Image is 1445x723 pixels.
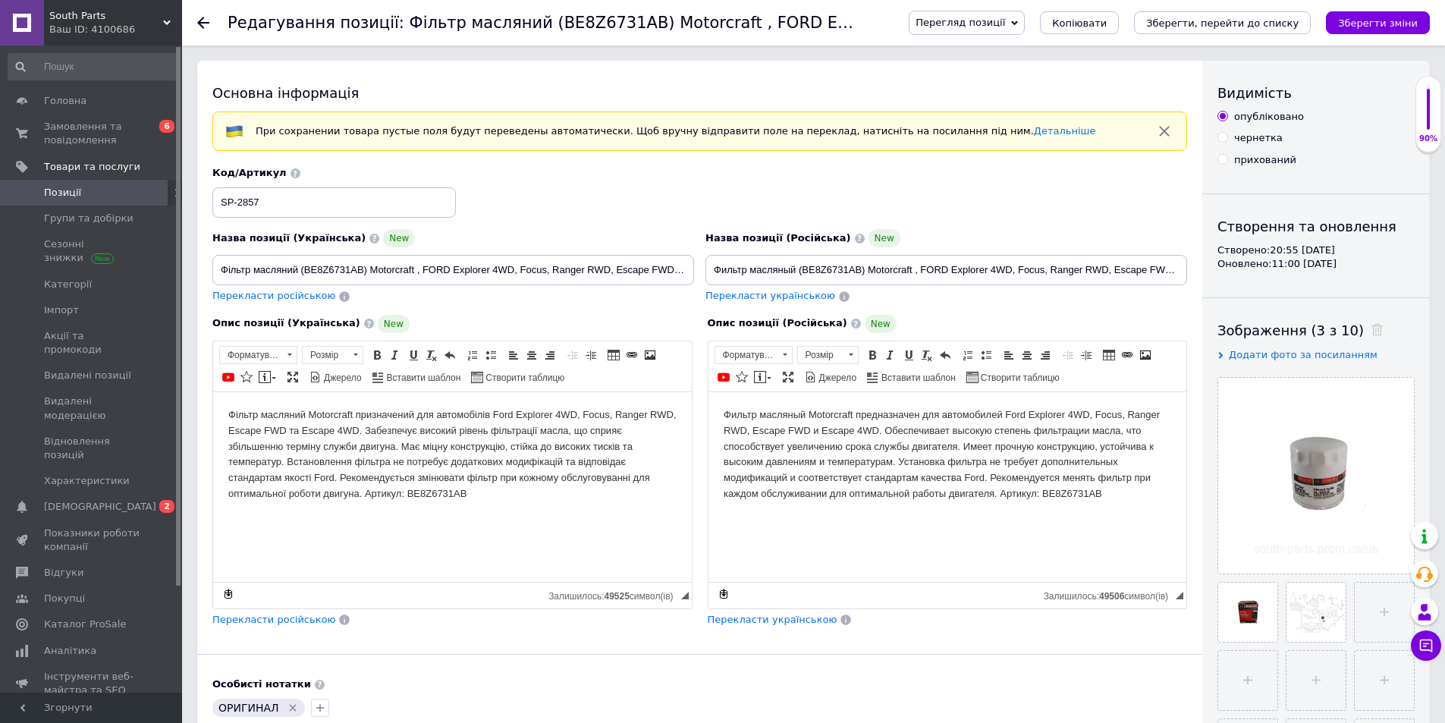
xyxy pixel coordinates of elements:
[303,347,348,363] span: Розмір
[715,369,732,385] a: Додати відео з YouTube
[482,347,499,363] a: Вставити/видалити маркований список
[705,232,851,244] span: Назва позиції (Російська)
[1044,587,1176,602] div: Кiлькiсть символiв
[256,125,1095,137] span: При сохранении товара пустые поля будут переведены автоматически. Щоб вручну відправити поле на п...
[44,566,83,580] span: Відгуки
[708,392,1187,582] iframe: Редактор, 8B581961-2EC1-4B49-944A-9EAA4BD25458
[879,372,956,385] span: Вставити шаблон
[1176,592,1183,599] span: Потягніть для зміни розмірів
[1001,347,1017,363] a: По лівому краю
[378,315,410,333] span: New
[383,229,415,247] span: New
[865,369,958,385] a: Вставити шаблон
[1078,347,1095,363] a: Збільшити відступ
[1217,83,1415,102] div: Видимість
[1229,349,1377,360] span: Додати фото за посиланням
[159,120,174,133] span: 6
[44,644,96,658] span: Аналітика
[1146,17,1299,29] i: Зберегти, перейти до списку
[369,347,385,363] a: Жирний (Ctrl+B)
[708,317,847,328] span: Опис позиції (Російська)
[797,346,859,364] a: Розмір
[817,372,857,385] span: Джерело
[212,167,287,178] span: Код/Артикул
[642,347,658,363] a: Зображення
[1217,217,1415,236] div: Створення та оновлення
[44,237,140,265] span: Сезонні знижки
[1415,76,1441,152] div: 90% Якість заповнення
[752,369,774,385] a: Вставити повідомлення
[49,9,163,23] span: South Parts
[225,122,243,140] img: :flag-ua:
[44,474,130,488] span: Характеристики
[159,500,174,513] span: 2
[464,347,481,363] a: Вставити/видалити нумерований список
[937,347,953,363] a: Повернути (Ctrl+Z)
[212,317,360,328] span: Опис позиції (Українська)
[865,315,897,333] span: New
[803,369,859,385] a: Джерело
[44,435,140,462] span: Відновлення позицій
[1217,244,1415,257] div: Створено: 20:55 [DATE]
[1326,11,1430,34] button: Зберегти зміни
[1416,134,1440,144] div: 90%
[44,670,140,697] span: Інструменти веб-майстра та SEO
[1411,630,1441,661] button: Чат з покупцем
[708,614,837,625] span: Перекласти українською
[307,369,364,385] a: Джерело
[605,347,622,363] a: Таблиця
[220,586,237,602] a: Зробити резервну копію зараз
[1217,257,1415,271] div: Оновлено: 11:00 [DATE]
[218,702,279,714] span: ОРИГИНАЛ
[715,347,777,363] span: Форматування
[1137,347,1154,363] a: Зображення
[213,392,692,582] iframe: Редактор, 9566301B-0FA4-44DD-A8BE-CDBE55143C30
[1234,110,1304,124] div: опубліковано
[44,186,81,200] span: Позиції
[715,586,732,602] a: Зробити резервну копію зараз
[287,702,299,714] svg: Видалити мітку
[1134,11,1311,34] button: Зберегти, перейти до списку
[483,372,564,385] span: Створити таблицю
[1234,131,1283,145] div: чернетка
[8,53,179,80] input: Пошук
[238,369,255,385] a: Вставити іконку
[284,369,301,385] a: Максимізувати
[564,347,581,363] a: Зменшити відступ
[505,347,522,363] a: По лівому краю
[212,290,335,301] span: Перекласти російською
[1119,347,1136,363] a: Вставити/Редагувати посилання (Ctrl+L)
[322,372,362,385] span: Джерело
[624,347,640,363] a: Вставити/Редагувати посилання (Ctrl+L)
[370,369,463,385] a: Вставити шаблон
[1099,591,1124,602] span: 49506
[715,346,793,364] a: Форматування
[583,347,599,363] a: Збільшити відступ
[780,369,796,385] a: Максимізувати
[44,278,92,291] span: Категорії
[44,212,134,225] span: Групи та добірки
[387,347,404,363] a: Курсив (Ctrl+I)
[1034,125,1096,137] a: Детальніше
[882,347,899,363] a: Курсив (Ctrl+I)
[469,369,567,385] a: Створити таблицю
[44,120,140,147] span: Замовлення та повідомлення
[49,23,182,36] div: Ваш ID: 4100686
[212,255,694,285] input: Наприклад, H&M жіноча сукня зелена 38 розмір вечірня максі з блискітками
[548,587,680,602] div: Кiлькiсть символiв
[864,347,881,363] a: Жирний (Ctrl+B)
[1037,347,1054,363] a: По правому краю
[1019,347,1035,363] a: По центру
[1060,347,1076,363] a: Зменшити відступ
[44,527,140,554] span: Показники роботи компанії
[869,229,900,247] span: New
[44,500,156,514] span: [DEMOGRAPHIC_DATA]
[1234,153,1296,167] div: прихований
[405,347,422,363] a: Підкреслений (Ctrl+U)
[212,232,366,244] span: Назва позиції (Українська)
[212,614,335,625] span: Перекласти російською
[197,17,209,29] div: Повернутися назад
[1338,17,1418,29] i: Зберегти зміни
